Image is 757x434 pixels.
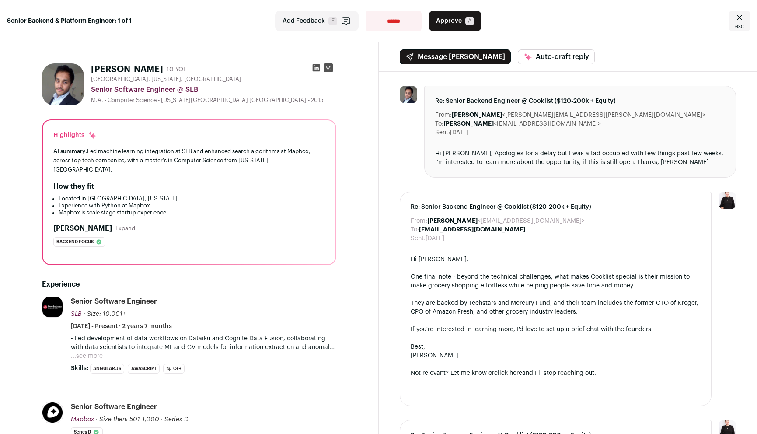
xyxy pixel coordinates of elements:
a: click here [494,370,522,376]
div: Senior Software Engineer [71,402,157,412]
span: · Size: 10,001+ [84,311,126,317]
span: [DATE] - Present · 2 years 7 months [71,322,172,331]
p: • Led development of data workflows on Dataiku and Cognite Data Fusion, collaborating with data s... [71,334,336,352]
h2: Experience [42,279,336,290]
div: 10 YOE [167,65,187,74]
img: 5d14eaaf7b52334a62b8801a17d3e2e55538fc9b5ba1ade08dec55096ffc1805.jpg [42,297,63,317]
span: [GEOGRAPHIC_DATA], [US_STATE], [GEOGRAPHIC_DATA] [91,76,241,83]
dt: To: [435,119,443,128]
h1: [PERSON_NAME] [91,63,163,76]
div: Best, [411,343,701,351]
div: Hi [PERSON_NAME], [411,255,701,264]
li: Mapbox is scale stage startup experience. [59,209,325,216]
span: Approve [436,17,462,25]
img: 6e65f6f54fb0b8c048a57d54d6d5e87a68ef165ac938f8369a7e8f3b58f9bddb.jpg [42,402,63,423]
span: F [328,17,337,25]
dd: <[EMAIL_ADDRESS][DOMAIN_NAME]> [443,119,601,128]
li: Angular.js [90,364,124,374]
span: Backend focus [56,238,94,246]
button: Add Feedback F [275,10,359,31]
button: Auto-draft reply [518,49,595,64]
button: Expand [115,225,135,232]
h2: How they fit [53,181,94,192]
dd: <[PERSON_NAME][EMAIL_ADDRESS][PERSON_NAME][DOMAIN_NAME]> [452,111,705,119]
div: Highlights [53,131,97,140]
b: [PERSON_NAME] [443,121,494,127]
dd: [DATE] [450,128,469,137]
img: 9240684-medium_jpg [719,192,736,209]
b: [EMAIL_ADDRESS][DOMAIN_NAME] [419,227,525,233]
li: Located in [GEOGRAPHIC_DATA], [US_STATE]. [59,195,325,202]
div: Senior Software Engineer @ SLB [91,84,336,95]
div: One final note - beyond the technical challenges, what makes Cooklist special is their mission to... [411,273,701,290]
span: Re: Senior Backend Engineer @ Cooklist ($120-200k + Equity) [411,203,701,211]
b: [PERSON_NAME] [452,112,502,118]
img: 617dfdd2be245138186e9c821cd3c9ce7b7037ee3d6729748109995670161f97 [400,86,417,103]
dt: From: [411,217,427,225]
dt: To: [411,225,419,234]
li: Experience with Python at Mapbox. [59,202,325,209]
h2: [PERSON_NAME] [53,223,112,234]
div: M.A. - Computer Science - [US_STATE][GEOGRAPHIC_DATA] [GEOGRAPHIC_DATA] - 2015 [91,97,336,104]
b: [PERSON_NAME] [427,218,478,224]
div: Hi [PERSON_NAME], Apologies for a delay but I was a tad occupied with few things past few weeks. ... [435,149,726,167]
dt: Sent: [411,234,426,243]
dt: Sent: [435,128,450,137]
div: [PERSON_NAME] [411,351,701,360]
button: Message [PERSON_NAME] [400,49,511,64]
span: A [465,17,474,25]
span: Re: Senior Backend Engineer @ Cooklist ($120-200k + Equity) [435,97,726,105]
div: Senior Software Engineer [71,297,157,306]
div: They are backed by Techstars and Mercury Fund, and their team includes the former CTO of Kroger, ... [411,299,701,316]
span: · Size then: 501-1,000 [96,416,159,423]
span: Mapbox [71,416,94,423]
dd: [DATE] [426,234,444,243]
button: ...see more [71,352,103,360]
dt: From: [435,111,452,119]
button: Approve A [429,10,481,31]
li: C++ [163,364,185,374]
dd: <[EMAIL_ADDRESS][DOMAIN_NAME]> [427,217,585,225]
span: esc [735,23,744,30]
div: Led machine learning integration at SLB and enhanced search algorithms at Mapbox, across top tech... [53,147,325,174]
span: Add Feedback [283,17,325,25]
a: Close [729,10,750,31]
div: If you're interested in learning more, I'd love to set up a brief chat with the founders. [411,325,701,334]
span: SLB [71,311,82,317]
span: Series D [164,416,188,423]
img: 617dfdd2be245138186e9c821cd3c9ce7b7037ee3d6729748109995670161f97 [42,63,84,105]
div: Not relevant? Let me know or and I’ll stop reaching out. [411,369,701,378]
span: · [161,415,163,424]
li: JavaScript [128,364,160,374]
strong: Senior Backend & Platform Engineer: 1 of 1 [7,17,132,25]
span: AI summary: [53,148,87,154]
span: Skills: [71,364,88,373]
